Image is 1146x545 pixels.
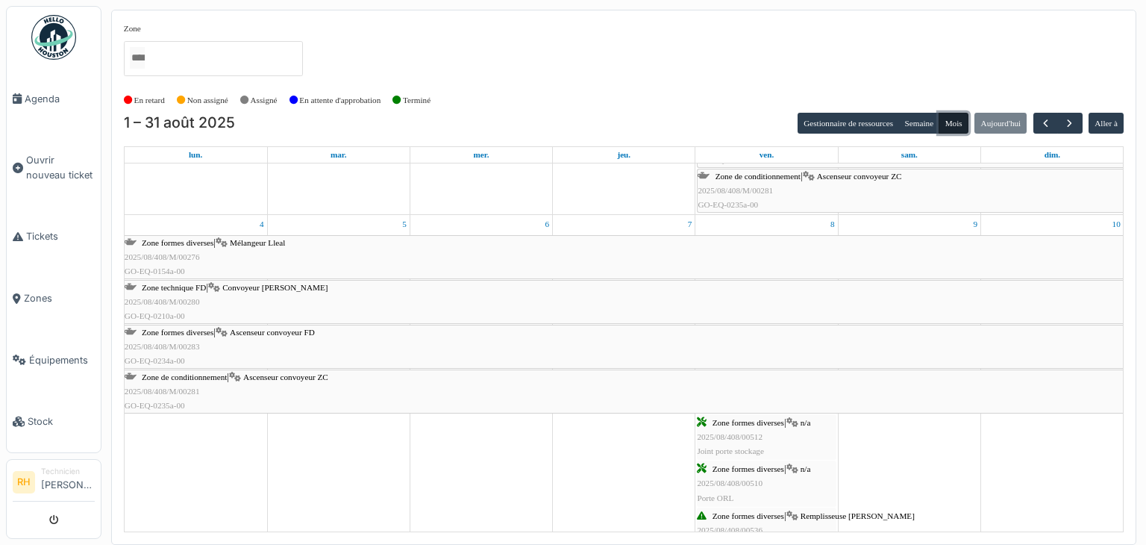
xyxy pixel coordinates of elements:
div: | [125,370,1124,414]
span: 2025/08/408/00536 [697,526,763,535]
a: lundi [186,147,205,163]
span: Zone formes diverses [142,238,213,247]
button: Gestionnaire de ressources [798,113,899,134]
span: Porte ORL [697,493,733,502]
button: Précédent [1033,113,1058,134]
img: Badge_color-CXgf-gQk.svg [31,15,76,60]
span: Zone de conditionnement [716,172,801,181]
span: 2025/08/408/M/00281 [698,186,773,195]
a: Tickets [7,206,101,268]
span: n/a [801,464,811,473]
button: Aujourd'hui [974,113,1027,134]
a: Zones [7,267,101,329]
span: Tickets [26,229,95,243]
a: dimanche [1042,147,1063,163]
a: Équipements [7,329,101,391]
span: 2025/08/408/M/00281 [125,387,200,396]
span: 2025/08/408/00510 [697,479,763,488]
span: Zone formes diverses [142,328,213,337]
span: Convoyeur [PERSON_NAME] [222,283,328,292]
span: Agenda [25,92,95,106]
span: Équipements [29,353,95,367]
button: Semaine [898,113,939,134]
div: | [125,236,1124,279]
button: Aller à [1089,113,1124,134]
a: Agenda [7,68,101,130]
div: | [698,169,1123,213]
a: vendredi [757,147,777,163]
span: Mélangeur Lleal [230,238,285,247]
span: Zone formes diverses [713,418,784,427]
label: Terminé [403,94,430,107]
div: | [125,326,1124,369]
a: Stock [7,391,101,453]
span: Zone de conditionnement [142,373,227,381]
span: Joint porte stockage [697,446,763,455]
span: 2025/08/408/00512 [697,432,763,441]
li: [PERSON_NAME] [41,466,95,498]
span: Ouvrir nouveau ticket [26,153,95,181]
span: GO-EQ-0234a-00 [125,356,185,365]
span: GO-EQ-0154a-00 [125,267,185,275]
input: Tous [130,47,145,69]
a: samedi [898,147,921,163]
a: 6 août 2025 [542,215,553,234]
span: Remplisseuse [PERSON_NAME] [801,511,915,520]
a: jeudi [614,147,633,163]
span: 2025/08/408/M/00283 [125,342,200,351]
li: RH [13,471,35,493]
span: Zones [24,291,95,305]
span: Zone formes diverses [713,464,784,473]
a: 4 août 2025 [257,215,267,234]
a: 8 août 2025 [827,215,838,234]
a: Ouvrir nouveau ticket [7,130,101,206]
h2: 1 – 31 août 2025 [124,114,235,132]
a: RH Technicien[PERSON_NAME] [13,466,95,502]
span: Stock [28,414,95,429]
span: n/a [801,418,811,427]
label: Non assigné [187,94,228,107]
button: Mois [939,113,968,134]
div: Technicien [41,466,95,477]
div: | [125,281,1124,324]
a: 5 août 2025 [399,215,410,234]
label: En attente d'approbation [299,94,381,107]
label: Assigné [251,94,278,107]
a: 7 août 2025 [685,215,695,234]
span: GO-EQ-0235a-00 [698,200,758,209]
span: Ascenseur convoyeur ZC [817,172,902,181]
a: 9 août 2025 [970,215,980,234]
span: Ascenseur convoyeur ZC [243,373,328,381]
span: Zone formes diverses [713,511,784,520]
span: 2025/08/408/M/00280 [125,297,200,306]
span: Zone technique FD [142,283,206,292]
label: En retard [134,94,165,107]
span: 2025/08/408/M/00276 [125,252,200,261]
button: Suivant [1057,113,1082,134]
a: 10 août 2025 [1109,215,1124,234]
span: GO-EQ-0210a-00 [125,311,185,320]
span: Ascenseur convoyeur FD [230,328,315,337]
a: mardi [328,147,350,163]
span: GO-EQ-0235a-00 [125,401,185,410]
div: | [697,462,810,505]
a: mercredi [470,147,492,163]
label: Zone [124,22,141,35]
div: | [697,416,810,459]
